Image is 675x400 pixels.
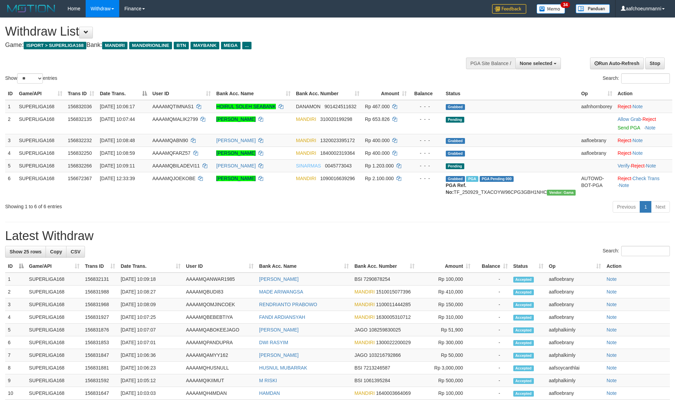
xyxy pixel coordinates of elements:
label: Search: [603,73,670,84]
td: SUPERLIGA168 [26,286,82,298]
a: Stop [645,58,665,69]
td: 2 [5,113,16,134]
a: Note [606,276,617,282]
div: - - - [412,150,440,157]
td: Rp 51,900 [417,324,473,336]
div: - - - [412,137,440,144]
a: Reject [618,176,631,181]
td: Rp 300,000 [417,336,473,349]
a: Note [606,352,617,358]
td: 6 [5,172,16,198]
a: CSV [66,246,85,258]
span: Copy 1840002319364 to clipboard [320,150,355,156]
a: [PERSON_NAME] [216,116,256,122]
a: Note [645,125,655,130]
td: [DATE] 10:09:18 [118,273,183,286]
a: [PERSON_NAME] [216,163,256,168]
span: 34 [561,2,570,8]
b: PGA Ref. No: [446,183,466,195]
a: Reject [642,116,656,122]
a: FANDI ARDIANSYAH [259,314,305,320]
td: [DATE] 10:07:07 [118,324,183,336]
th: Action [604,260,670,273]
span: Rp 400.000 [365,138,390,143]
span: Accepted [513,378,534,384]
span: Accepted [513,391,534,397]
img: MOTION_logo.png [5,3,57,14]
span: [DATE] 10:09:11 [100,163,135,168]
td: · · [615,159,672,172]
td: · [615,100,672,113]
td: - [473,374,510,387]
td: · [615,113,672,134]
th: ID: activate to sort column descending [5,260,26,273]
span: [DATE] 10:07:44 [100,116,135,122]
td: aafloebrany [578,134,615,147]
td: SUPERLIGA168 [26,311,82,324]
a: Note [606,289,617,295]
span: Rp 1.203.000 [365,163,394,168]
td: SUPERLIGA168 [26,349,82,362]
span: Accepted [513,289,534,295]
td: 4 [5,147,16,159]
td: Rp 500,000 [417,374,473,387]
td: Rp 100,000 [417,273,473,286]
td: [DATE] 10:06:36 [118,349,183,362]
a: Copy [46,246,66,258]
span: Accepted [513,340,534,346]
td: 156831876 [82,324,118,336]
input: Search: [621,73,670,84]
a: Note [606,340,617,345]
span: 156672367 [68,176,92,181]
td: SUPERLIGA168 [26,273,82,286]
span: Accepted [513,302,534,308]
td: 156831988 [82,286,118,298]
a: Send PGA [618,125,640,130]
span: Copy 108259830025 to clipboard [369,327,401,333]
td: 156831853 [82,336,118,349]
span: MEGA [221,42,241,49]
td: aafnhornborey [578,100,615,113]
a: Note [606,390,617,396]
th: Amount: activate to sort column ascending [362,87,409,100]
span: 156832266 [68,163,92,168]
td: AAAAMQBUDI83 [183,286,257,298]
span: 156832036 [68,104,92,109]
td: 156832131 [82,273,118,286]
th: Date Trans.: activate to sort column ascending [118,260,183,273]
td: SUPERLIGA168 [26,298,82,311]
td: - [473,311,510,324]
a: [PERSON_NAME] [216,138,256,143]
span: JAGO [354,352,367,358]
th: ID [5,87,16,100]
a: Note [606,365,617,371]
td: Rp 150,000 [417,298,473,311]
td: 156831881 [82,362,118,374]
td: · [615,147,672,159]
span: Accepted [513,353,534,359]
span: MANDIRI [354,302,375,307]
span: ... [242,42,251,49]
span: Copy 103216792866 to clipboard [369,352,401,358]
a: Note [606,314,617,320]
span: Copy 310020199298 to clipboard [320,116,352,122]
td: - [473,286,510,298]
a: Show 25 rows [5,246,46,258]
a: Previous [613,201,640,213]
td: aafphalkimly [546,349,604,362]
a: Run Auto-Refresh [590,58,644,69]
span: Grabbed [446,104,465,110]
span: BSI [354,365,362,371]
a: 1 [640,201,651,213]
td: - [473,349,510,362]
td: AAAAMQH4MDAN [183,387,257,400]
td: [DATE] 10:06:23 [118,362,183,374]
th: Game/API: activate to sort column ascending [26,260,82,273]
td: · · [615,172,672,198]
th: Op: activate to sort column ascending [578,87,615,100]
td: 156831647 [82,387,118,400]
td: SUPERLIGA168 [16,134,65,147]
span: MANDIRI [354,289,375,295]
input: Search: [621,246,670,256]
td: 156831847 [82,349,118,362]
